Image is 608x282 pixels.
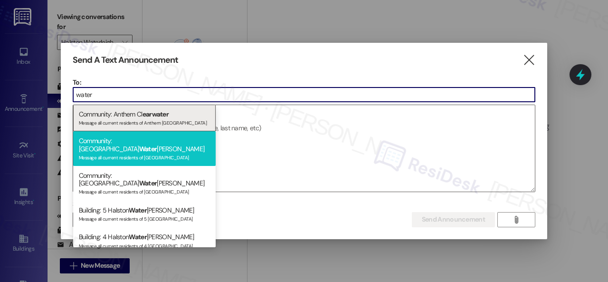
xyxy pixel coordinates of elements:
span: Send Announcement [422,214,485,224]
span: earwater [142,110,169,118]
div: Building: 5 Halston [PERSON_NAME] [73,201,216,228]
button: Send Announcement [412,212,495,227]
div: Community: [GEOGRAPHIC_DATA] [PERSON_NAME] [73,166,216,201]
span: Water [139,179,157,187]
input: Type to select the units, buildings, or communities you want to message. (e.g. 'Unit 1A', 'Buildi... [73,88,535,102]
div: Message all current residents of 4 [GEOGRAPHIC_DATA] [79,241,210,249]
span: Water [139,145,157,153]
div: Building: 4 Halston [PERSON_NAME] [73,227,216,254]
div: Message all current residents of Anthem [GEOGRAPHIC_DATA] [79,118,210,126]
div: Message all current residents of [GEOGRAPHIC_DATA] [79,153,210,161]
span: Water [129,233,147,241]
i:  [513,216,520,224]
div: Community: Anthem Cl [73,105,216,132]
div: Community: [GEOGRAPHIC_DATA] [PERSON_NAME] [73,131,216,166]
i:  [522,55,535,65]
div: Message all current residents of [GEOGRAPHIC_DATA] [79,187,210,195]
div: Message all current residents of 5 [GEOGRAPHIC_DATA] [79,214,210,222]
h3: Send A Text Announcement [73,55,178,66]
span: Water [129,206,147,214]
p: To: [73,78,535,87]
